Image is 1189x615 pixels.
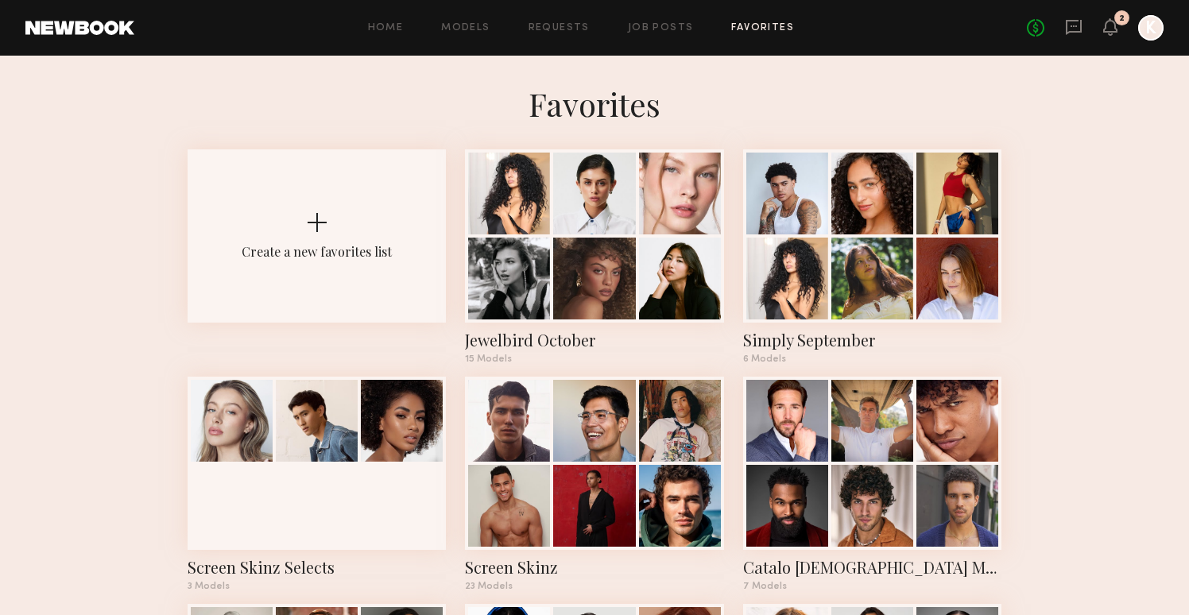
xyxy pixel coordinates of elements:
a: Jewelbird October15 Models [465,149,723,364]
div: 7 Models [743,582,1001,591]
a: Screen Skinz Selects3 Models [188,377,446,591]
a: Job Posts [628,23,694,33]
div: Simply September [743,329,1001,351]
div: Jewelbird October [465,329,723,351]
div: Screen Skinz [465,556,723,578]
a: Catalo [DEMOGRAPHIC_DATA] Models7 Models [743,377,1001,591]
div: 23 Models [465,582,723,591]
button: Create a new favorites list [188,149,446,377]
a: Screen Skinz23 Models [465,377,723,591]
div: 15 Models [465,354,723,364]
div: Catalo Male Models [743,556,1001,578]
div: 6 Models [743,354,1001,364]
a: Home [368,23,404,33]
a: Requests [529,23,590,33]
a: Favorites [731,23,794,33]
div: Create a new favorites list [242,243,392,260]
a: Simply September6 Models [743,149,1001,364]
div: 2 [1119,14,1125,23]
a: K [1138,15,1164,41]
div: 3 Models [188,582,446,591]
a: Models [441,23,490,33]
div: Screen Skinz Selects [188,556,446,578]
